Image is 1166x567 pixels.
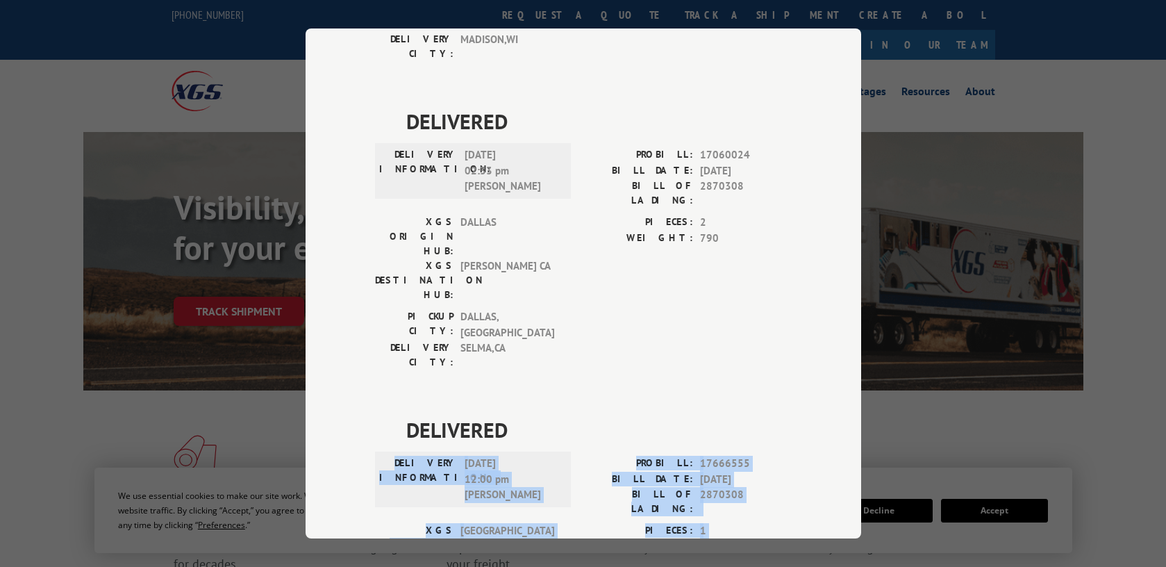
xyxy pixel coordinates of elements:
[583,179,693,208] label: BILL OF LADING:
[375,215,453,258] label: XGS ORIGIN HUB:
[700,179,792,208] span: 2870308
[700,487,792,516] span: 2870308
[460,215,554,258] span: DALLAS
[460,309,554,340] span: DALLAS , [GEOGRAPHIC_DATA]
[583,471,693,487] label: BILL DATE:
[583,147,693,163] label: PROBILL:
[379,147,458,195] label: DELIVERY INFORMATION:
[583,456,693,472] label: PROBILL:
[406,106,792,137] span: DELIVERED
[460,32,554,61] span: MADISON , WI
[583,487,693,516] label: BILL OF LADING:
[460,523,554,567] span: [GEOGRAPHIC_DATA]
[700,163,792,179] span: [DATE]
[406,414,792,445] span: DELIVERED
[375,340,453,370] label: DELIVERY CITY:
[700,230,792,246] span: 790
[375,32,453,61] label: DELIVERY CITY:
[700,471,792,487] span: [DATE]
[700,456,792,472] span: 17666555
[465,456,558,503] span: [DATE] 12:00 pm [PERSON_NAME]
[583,163,693,179] label: BILL DATE:
[375,258,453,302] label: XGS DESTINATION HUB:
[379,456,458,503] label: DELIVERY INFORMATION:
[460,340,554,370] span: SELMA , CA
[583,215,693,231] label: PIECES:
[700,523,792,539] span: 1
[700,147,792,163] span: 17060024
[583,523,693,539] label: PIECES:
[700,215,792,231] span: 2
[465,147,558,195] span: [DATE] 02:33 pm [PERSON_NAME]
[583,230,693,246] label: WEIGHT:
[375,523,453,567] label: XGS ORIGIN HUB:
[375,309,453,340] label: PICKUP CITY:
[460,258,554,302] span: [PERSON_NAME] CA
